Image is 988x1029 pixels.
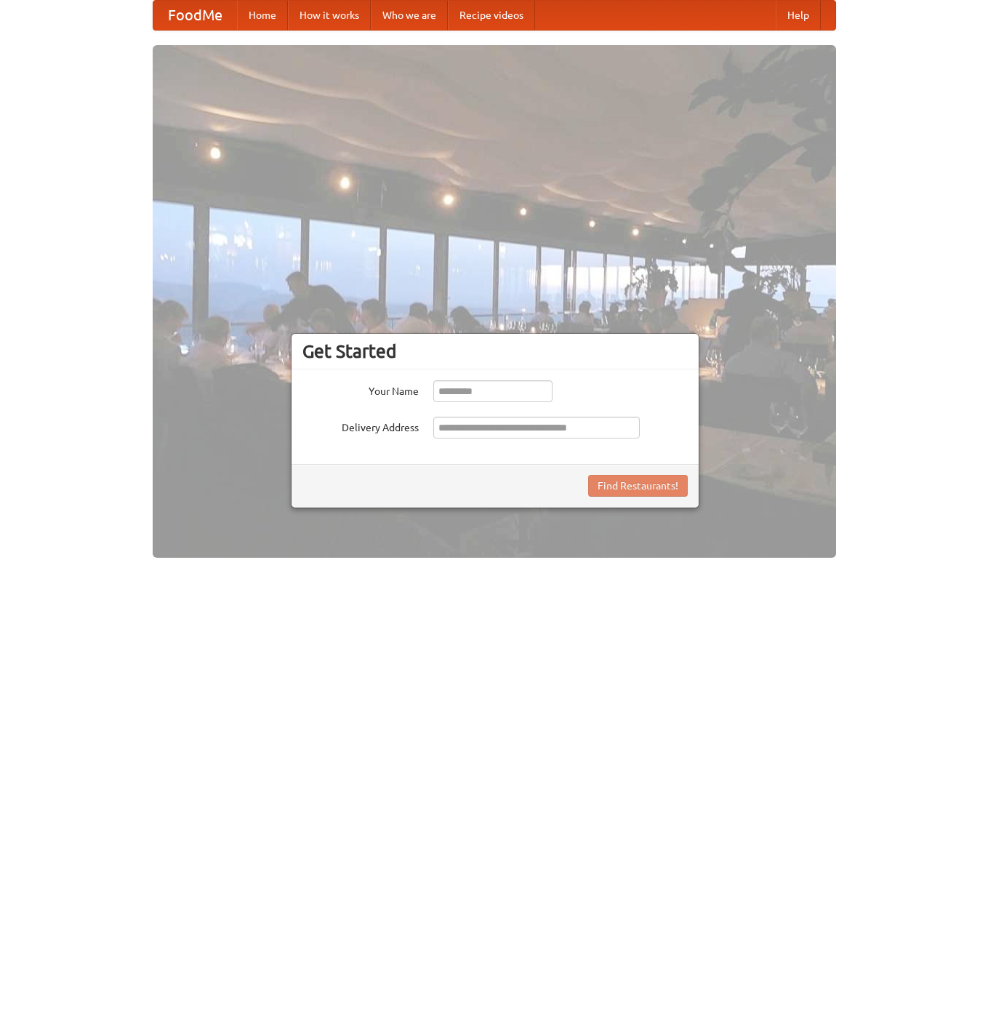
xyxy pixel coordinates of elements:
[448,1,535,30] a: Recipe videos
[237,1,288,30] a: Home
[371,1,448,30] a: Who we are
[776,1,821,30] a: Help
[302,340,688,362] h3: Get Started
[302,417,419,435] label: Delivery Address
[288,1,371,30] a: How it works
[153,1,237,30] a: FoodMe
[302,380,419,399] label: Your Name
[588,475,688,497] button: Find Restaurants!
